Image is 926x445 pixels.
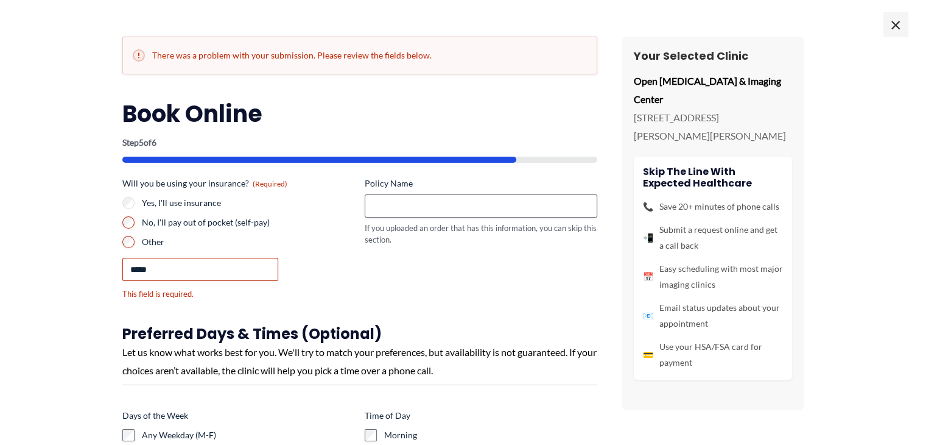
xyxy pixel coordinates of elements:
[142,236,355,248] label: Other
[152,137,156,148] span: 6
[122,343,597,379] div: Let us know what works best for you. We'll try to match your preferences, but availability is not...
[883,12,908,37] span: ×
[634,109,792,144] p: [STREET_ADDRESS][PERSON_NAME][PERSON_NAME]
[643,222,783,254] li: Submit a request online and get a call back
[122,99,597,129] h2: Book Online
[122,410,188,422] legend: Days of the Week
[142,216,355,229] label: No, I'll pay out of pocket (self-pay)
[643,308,653,324] span: 📧
[643,339,783,371] li: Use your HSA/FSA card for payment
[384,429,597,441] label: Morning
[365,177,597,190] label: Policy Name
[142,197,355,209] label: Yes, I'll use insurance
[634,72,792,108] p: Open [MEDICAL_DATA] & Imaging Center
[643,300,783,332] li: Email status updates about your appointment
[122,288,355,300] div: This field is required.
[122,138,597,147] p: Step of
[365,410,410,422] legend: Time of Day
[142,429,355,441] label: Any Weekday (M-F)
[643,347,653,363] span: 💳
[643,166,783,189] h4: Skip the line with Expected Healthcare
[139,137,144,148] span: 5
[643,230,653,246] span: 📲
[643,199,653,215] span: 📞
[643,261,783,293] li: Easy scheduling with most major imaging clinics
[122,177,287,190] legend: Will you be using your insurance?
[643,269,653,285] span: 📅
[365,222,597,245] div: If you uploaded an order that has this information, you can skip this section.
[122,258,278,281] input: Other Choice, please specify
[253,179,287,188] span: (Required)
[643,199,783,215] li: Save 20+ minutes of phone calls
[133,49,587,62] h2: There was a problem with your submission. Please review the fields below.
[634,49,792,63] h3: Your Selected Clinic
[122,324,597,343] h3: Preferred Days & Times (Optional)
